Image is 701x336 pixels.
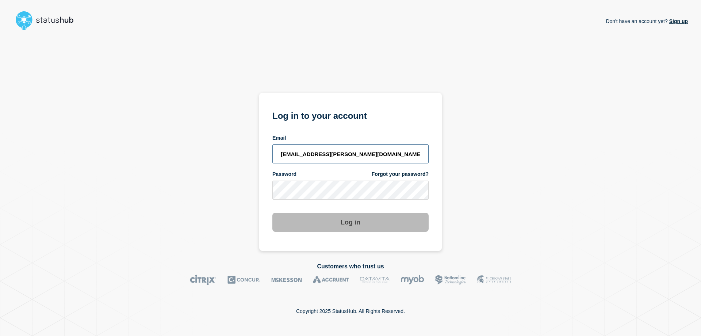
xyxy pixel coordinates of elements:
[272,108,429,122] h1: Log in to your account
[313,275,349,285] img: Accruent logo
[272,144,429,163] input: email input
[606,12,688,30] p: Don't have an account yet?
[372,171,429,178] a: Forgot your password?
[435,275,466,285] img: Bottomline logo
[668,18,688,24] a: Sign up
[271,275,302,285] img: McKesson logo
[272,135,286,141] span: Email
[401,275,424,285] img: myob logo
[360,275,390,285] img: DataVita logo
[272,213,429,232] button: Log in
[272,181,429,200] input: password input
[227,275,260,285] img: Concur logo
[13,9,83,32] img: StatusHub logo
[190,275,217,285] img: Citrix logo
[272,171,296,178] span: Password
[296,308,405,314] p: Copyright 2025 StatusHub. All Rights Reserved.
[13,263,688,270] h2: Customers who trust us
[477,275,511,285] img: MSU logo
